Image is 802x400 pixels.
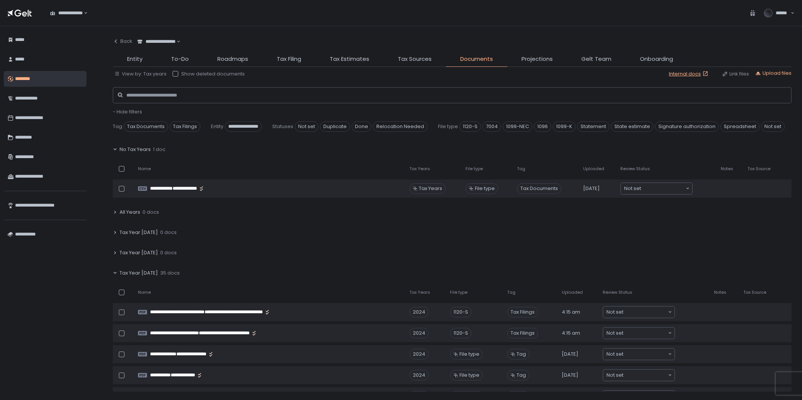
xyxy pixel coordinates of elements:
span: Notes [714,290,726,295]
span: 1120-S [459,121,481,132]
div: Search for option [603,328,675,339]
span: Not set [606,371,623,379]
button: Upload files [755,70,791,77]
span: File type [465,166,483,172]
div: 2024 [409,349,429,359]
span: Tax Documents [124,121,168,132]
span: 4:15 am [562,309,580,315]
span: Roadmaps [217,55,248,63]
div: Search for option [603,306,675,318]
span: Tax Filings [507,307,538,317]
span: Not set [606,308,623,316]
span: File type [459,351,479,358]
span: To-Do [171,55,189,63]
button: View by: Tax years [114,71,167,77]
span: Documents [460,55,493,63]
span: Tax Source [743,290,766,295]
span: Spreadsheet [720,121,760,132]
span: Tax Year [DATE] [120,249,158,256]
div: Search for option [603,370,675,381]
span: Tax Year [DATE] [120,229,158,236]
span: [DATE] [583,185,600,192]
input: Search for option [623,308,667,316]
div: Search for option [621,183,692,194]
span: Tag [113,123,122,130]
span: Tax Years [409,166,430,172]
span: Statement [577,121,609,132]
input: Search for option [623,329,667,337]
span: Tax Sources [398,55,432,63]
span: All Years [120,209,140,216]
span: Review Status [620,166,650,172]
div: 2024 [409,307,429,317]
span: 1099-K [553,121,576,132]
span: Tax Filings [507,328,538,338]
span: Entity [211,123,223,130]
span: Tax Estimates [330,55,369,63]
span: 1 doc [153,146,165,153]
span: Not set [761,121,785,132]
input: Search for option [623,371,667,379]
div: Search for option [132,34,180,50]
span: Tax Documents [517,183,561,194]
span: Tax Years [409,290,430,295]
span: File type [450,290,467,295]
div: 2024 [409,328,429,338]
span: 1096 [534,121,551,132]
span: Not set [606,350,623,358]
span: Done [352,121,371,132]
span: Statuses [272,123,293,130]
span: Tag [517,166,525,172]
span: Not set [624,185,641,192]
span: Not set [295,121,318,132]
span: [DATE] [562,372,578,379]
div: 1120-S [450,328,471,338]
span: File type [475,185,495,192]
span: Tag [517,351,526,358]
span: Tax Years [419,185,442,192]
a: Internal docs [669,71,710,77]
span: Tax Year [DATE] [120,270,158,276]
input: Search for option [641,185,685,192]
span: - Hide filters [113,108,142,115]
span: File type [459,372,479,379]
span: Uploaded [562,290,583,295]
span: Tag [517,372,526,379]
span: 4:15 am [562,330,580,337]
input: Search for option [623,350,667,358]
span: Not set [606,329,623,337]
span: 0 docs [160,249,177,256]
span: 7004 [482,121,501,132]
span: Onboarding [640,55,673,63]
span: State estimate [611,121,653,132]
span: File type [438,123,458,130]
div: Back [113,38,132,45]
span: Relocation Needed [373,121,428,132]
span: Tag [507,290,515,295]
span: Tax Filings [170,121,200,132]
span: Name [138,290,151,295]
button: Back [113,34,132,49]
span: 0 docs [143,209,159,216]
div: Search for option [45,5,88,21]
span: [DATE] [562,351,578,358]
span: 35 docs [160,270,180,276]
button: - Hide filters [113,109,142,115]
span: Review Status [603,290,632,295]
span: 0 docs [160,229,177,236]
button: Link files [722,71,749,77]
span: Tax Filing [277,55,301,63]
span: Projections [522,55,553,63]
div: 2024 [409,370,429,380]
span: Duplicate [320,121,350,132]
span: Name [138,166,151,172]
div: Search for option [603,349,675,360]
span: No Tax Years [120,146,151,153]
span: Signature authorization [655,121,719,132]
span: Tax Source [747,166,770,172]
